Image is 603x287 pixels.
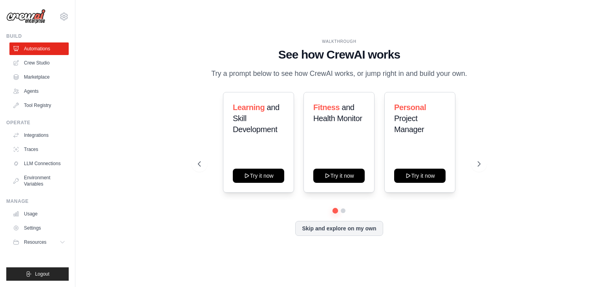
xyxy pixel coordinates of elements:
[9,42,69,55] a: Automations
[233,103,265,112] span: Learning
[233,169,284,183] button: Try it now
[394,103,426,112] span: Personal
[35,271,49,277] span: Logout
[24,239,46,245] span: Resources
[9,157,69,170] a: LLM Connections
[313,169,365,183] button: Try it now
[394,169,446,183] button: Try it now
[9,57,69,69] a: Crew Studio
[198,48,481,62] h1: See how CrewAI works
[207,68,471,79] p: Try a prompt below to see how CrewAI works, or jump right in and build your own.
[198,39,481,44] div: WALKTHROUGH
[313,103,340,112] span: Fitness
[6,267,69,281] button: Logout
[6,198,69,204] div: Manage
[9,71,69,83] a: Marketplace
[9,236,69,248] button: Resources
[6,33,69,39] div: Build
[9,99,69,112] a: Tool Registry
[9,143,69,156] a: Traces
[9,222,69,234] a: Settings
[9,85,69,98] a: Agents
[9,129,69,142] a: Integrations
[9,208,69,220] a: Usage
[233,103,280,134] span: and Skill Development
[9,171,69,190] a: Environment Variables
[6,9,46,24] img: Logo
[394,114,424,134] span: Project Manager
[295,221,383,236] button: Skip and explore on my own
[6,120,69,126] div: Operate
